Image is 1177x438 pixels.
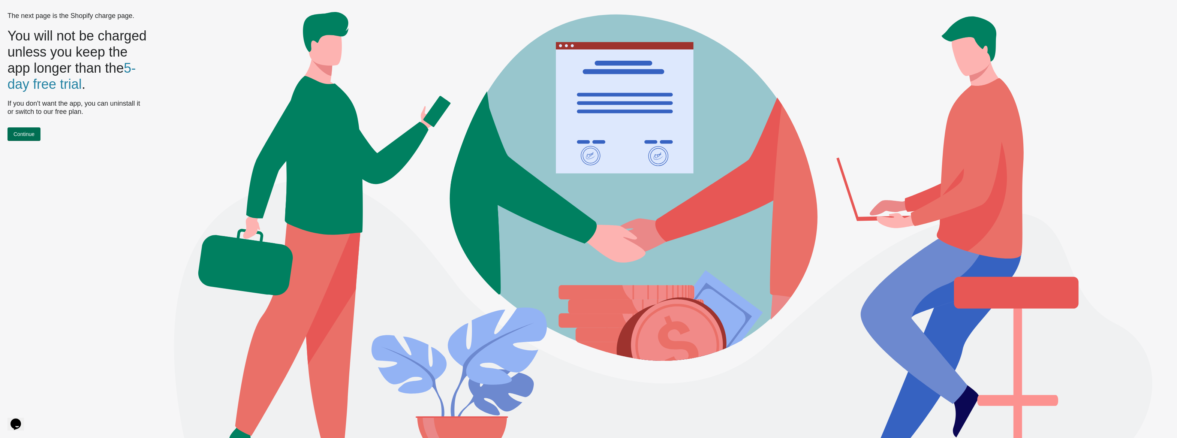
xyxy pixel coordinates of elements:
[7,28,148,93] p: You will not be charged unless you keep the app longer than the .
[13,131,34,137] span: Continue
[7,12,148,20] p: The next page is the Shopify charge page.
[7,100,148,116] p: If you don't want the app, you can uninstall it or switch to our free plan.
[7,60,136,92] span: 5-day free trial
[7,408,31,431] iframe: chat widget
[7,127,40,141] button: Continue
